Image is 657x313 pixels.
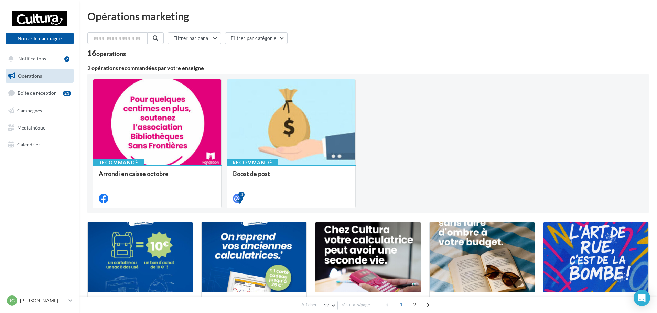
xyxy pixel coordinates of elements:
a: Médiathèque [4,121,75,135]
a: Boîte de réception23 [4,86,75,100]
div: 2 opérations recommandées par votre enseigne [87,65,649,71]
div: 23 [63,91,71,96]
p: [PERSON_NAME] [20,297,66,304]
div: opérations [96,51,126,57]
div: Open Intercom Messenger [634,290,650,306]
a: Calendrier [4,137,75,152]
span: Calendrier [17,142,40,147]
span: Notifications [18,56,46,62]
div: 2 [64,56,69,62]
div: Recommandé [227,159,278,166]
div: Opérations marketing [87,11,649,21]
span: Opérations [18,73,42,79]
span: 12 [324,303,330,308]
button: Filtrer par canal [168,32,221,44]
div: Boost de post [233,170,350,184]
span: Boîte de réception [18,90,57,96]
span: résultats/page [342,302,370,308]
a: JG [PERSON_NAME] [6,294,74,307]
span: JG [9,297,15,304]
button: Nouvelle campagne [6,33,74,44]
span: 1 [396,299,407,310]
div: Recommandé [93,159,144,166]
span: Médiathèque [17,124,45,130]
button: Filtrer par catégorie [225,32,288,44]
span: Campagnes [17,108,42,113]
div: 4 [238,192,245,198]
a: Campagnes [4,103,75,118]
a: Opérations [4,69,75,83]
button: Notifications 2 [4,52,72,66]
button: 12 [321,301,338,310]
span: 2 [409,299,420,310]
div: Arrondi en caisse octobre [99,170,216,184]
span: Afficher [301,302,317,308]
div: 16 [87,49,126,57]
